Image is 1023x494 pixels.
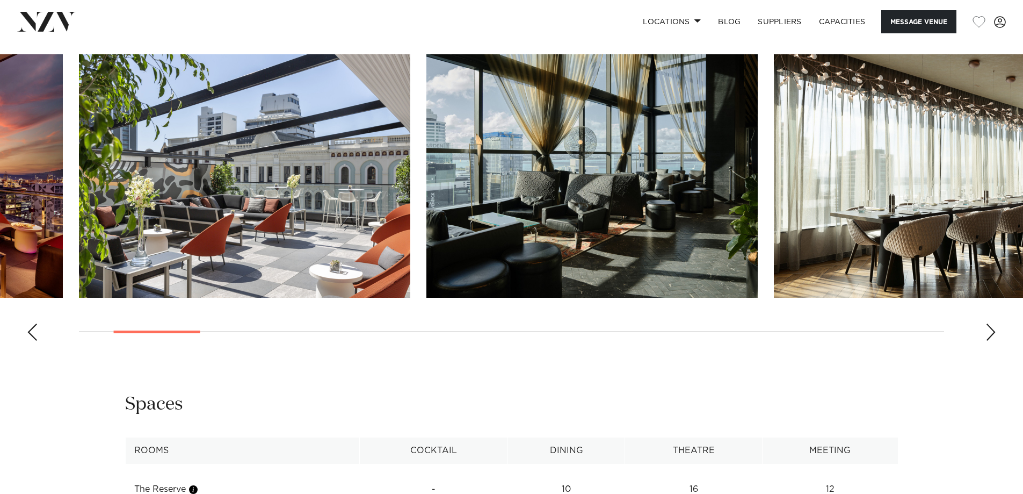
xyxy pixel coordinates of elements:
[17,12,76,31] img: nzv-logo.png
[762,438,898,464] th: Meeting
[634,10,709,33] a: Locations
[749,10,810,33] a: SUPPLIERS
[881,10,956,33] button: Message Venue
[79,54,410,298] swiper-slide: 2 / 25
[125,438,360,464] th: Rooms
[625,438,762,464] th: Theatre
[360,438,508,464] th: Cocktail
[810,10,874,33] a: Capacities
[125,392,183,417] h2: Spaces
[426,54,758,298] swiper-slide: 3 / 25
[508,438,625,464] th: Dining
[709,10,749,33] a: BLOG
